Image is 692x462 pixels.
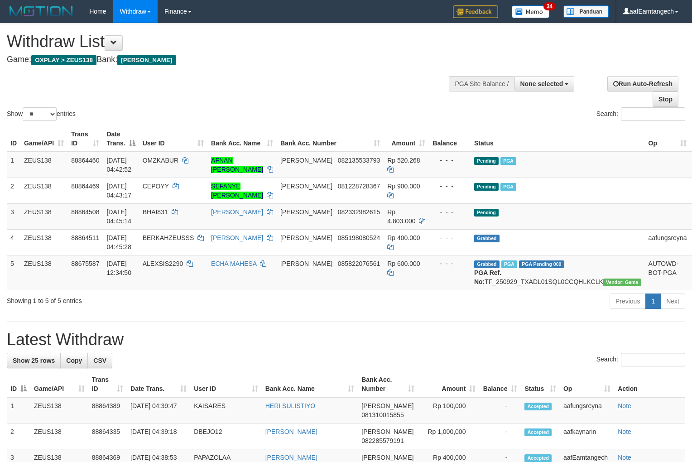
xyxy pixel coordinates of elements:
td: ZEUS138 [30,397,88,423]
th: Game/API: activate to sort column ascending [20,126,67,152]
td: KAISARES [190,397,262,423]
th: Bank Acc. Number: activate to sort column ascending [358,371,418,397]
div: Showing 1 to 5 of 5 entries [7,293,282,305]
th: Bank Acc. Number: activate to sort column ascending [277,126,384,152]
span: Copy 085822076561 to clipboard [338,260,380,267]
a: [PERSON_NAME] [211,234,263,241]
span: Rp 4.803.000 [387,208,415,225]
a: Note [618,454,631,461]
a: Previous [610,294,646,309]
img: Feedback.jpg [453,5,498,18]
span: 88864460 [71,157,99,164]
a: Note [618,428,631,435]
span: None selected [520,80,563,87]
span: [DATE] 04:45:28 [106,234,131,250]
span: [PERSON_NAME] [280,183,332,190]
td: TF_250929_TXADL01SQL0CCQHLKCLK [471,255,645,290]
span: 88864511 [71,234,99,241]
button: None selected [514,76,575,91]
span: 88864508 [71,208,99,216]
span: 34 [543,2,556,10]
span: Rp 600.000 [387,260,420,267]
a: [PERSON_NAME] [265,454,317,461]
span: Show 25 rows [13,357,55,364]
span: Pending [474,183,499,191]
a: Copy [60,353,88,368]
span: Copy 081228728367 to clipboard [338,183,380,190]
span: [DATE] 04:43:17 [106,183,131,199]
a: HERI SULISTIYO [265,402,315,409]
div: - - - [432,156,467,165]
th: Balance [429,126,471,152]
th: Amount: activate to sort column ascending [384,126,429,152]
a: AFNAN [PERSON_NAME] [211,157,263,173]
td: AUTOWD-BOT-PGA [645,255,691,290]
input: Search: [621,353,685,366]
span: [PERSON_NAME] [280,234,332,241]
td: aafungsreyna [645,229,691,255]
span: [PERSON_NAME] [280,208,332,216]
span: Marked by aafkaynarin [500,183,516,191]
img: panduan.png [563,5,609,18]
b: PGA Ref. No: [474,269,501,285]
th: Bank Acc. Name: activate to sort column ascending [207,126,277,152]
span: [PERSON_NAME] [280,260,332,267]
th: Action [614,371,685,397]
a: Run Auto-Refresh [607,76,678,91]
th: User ID: activate to sort column ascending [139,126,207,152]
td: 1 [7,397,30,423]
span: [PERSON_NAME] [280,157,332,164]
span: Copy [66,357,82,364]
span: PGA Pending [519,260,564,268]
div: PGA Site Balance / [449,76,514,91]
th: Status: activate to sort column ascending [521,371,560,397]
span: Accepted [524,454,552,462]
div: - - - [432,207,467,217]
a: Next [660,294,685,309]
span: 88675587 [71,260,99,267]
span: OMZKABUR [143,157,178,164]
td: aafungsreyna [560,397,614,423]
td: ZEUS138 [20,203,67,229]
span: CEPOYY [143,183,169,190]
h1: Latest Withdraw [7,331,685,349]
td: 5 [7,255,20,290]
th: Trans ID: activate to sort column ascending [88,371,127,397]
span: [PERSON_NAME] [117,55,176,65]
td: aafkaynarin [560,423,614,449]
span: [DATE] 12:34:50 [106,260,131,276]
span: Copy 081310015855 to clipboard [361,411,404,419]
th: Op: activate to sort column ascending [560,371,614,397]
h1: Withdraw List [7,33,452,51]
th: Status [471,126,645,152]
label: Search: [596,353,685,366]
a: Show 25 rows [7,353,61,368]
span: Grabbed [474,235,500,242]
th: Date Trans.: activate to sort column ascending [127,371,190,397]
a: SEFANYE [PERSON_NAME] [211,183,263,199]
select: Showentries [23,107,57,121]
a: Note [618,402,631,409]
th: Game/API: activate to sort column ascending [30,371,88,397]
td: [DATE] 04:39:47 [127,397,190,423]
a: ECHA MAHESA [211,260,256,267]
span: [DATE] 04:42:52 [106,157,131,173]
a: CSV [87,353,112,368]
label: Show entries [7,107,76,121]
input: Search: [621,107,685,121]
span: Pending [474,157,499,165]
span: [PERSON_NAME] [361,428,413,435]
span: [PERSON_NAME] [361,402,413,409]
th: User ID: activate to sort column ascending [190,371,262,397]
span: Grabbed [474,260,500,268]
td: 88864335 [88,423,127,449]
td: Rp 100,000 [418,397,479,423]
td: - [479,423,521,449]
span: [PERSON_NAME] [361,454,413,461]
img: MOTION_logo.png [7,5,76,18]
td: ZEUS138 [20,229,67,255]
td: Rp 1,000,000 [418,423,479,449]
span: Marked by aafkaynarin [500,157,516,165]
td: ZEUS138 [30,423,88,449]
td: 2 [7,178,20,203]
